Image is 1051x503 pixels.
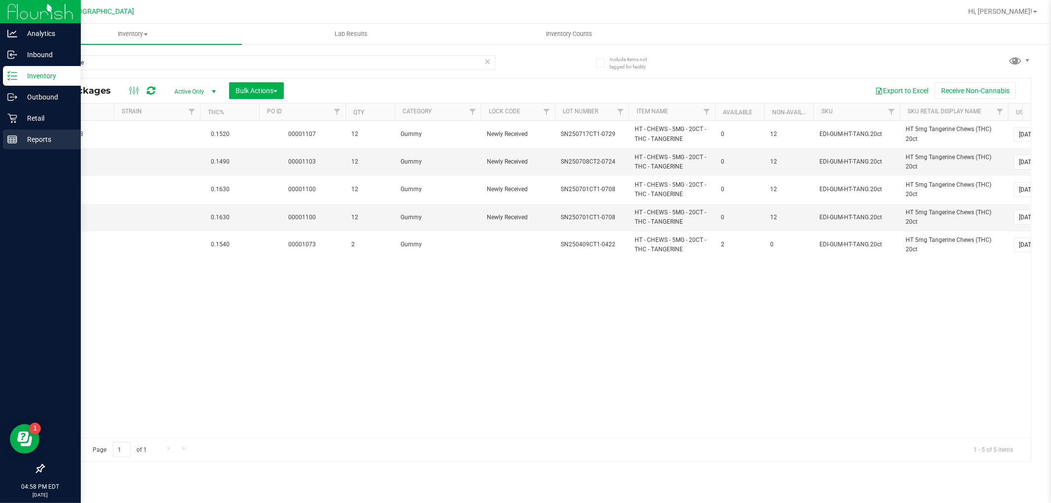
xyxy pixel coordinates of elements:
[770,157,808,167] span: 12
[206,237,235,252] span: 0.1540
[770,240,808,249] span: 0
[1016,109,1035,116] a: Use By
[7,92,17,102] inline-svg: Outbound
[51,85,121,96] span: All Packages
[484,55,491,68] span: Clear
[321,30,381,38] span: Lab Results
[17,28,76,39] p: Analytics
[721,240,758,249] span: 2
[770,130,808,139] span: 12
[401,185,475,194] span: Gummy
[401,213,475,222] span: Gummy
[906,153,1002,171] span: HT 5mg Tangerine Chews (THC) 20ct
[635,153,709,171] span: HT - CHEWS - 5MG - 20CT - THC - TANGERINE
[906,125,1002,143] span: HT 5mg Tangerine Chews (THC) 20ct
[561,213,623,222] span: SN250701CT1-0708
[289,158,316,165] a: 00001103
[460,24,678,44] a: Inventory Counts
[4,491,76,499] p: [DATE]
[29,423,41,435] iframe: Resource center unread badge
[401,130,475,139] span: Gummy
[401,240,475,249] span: Gummy
[229,82,284,99] button: Bulk Actions
[122,108,142,115] a: Strain
[7,50,17,60] inline-svg: Inbound
[43,55,496,70] input: Search Package ID, Item Name, SKU, Lot or Part Number...
[563,108,598,115] a: Lot Number
[84,442,155,457] span: Page of 1
[561,185,623,194] span: SN250701CT1-0708
[772,109,816,116] a: Non-Available
[819,185,894,194] span: EDI-GUM-HT-TANG.20ct
[17,49,76,61] p: Inbound
[819,130,894,139] span: EDI-GUM-HT-TANG.20ct
[206,210,235,225] span: 0.1630
[612,103,629,120] a: Filter
[7,113,17,123] inline-svg: Retail
[635,180,709,199] span: HT - CHEWS - 5MG - 20CT - THC - TANGERINE
[533,30,606,38] span: Inventory Counts
[561,130,623,139] span: SN250717CT1-0729
[351,157,389,167] span: 12
[721,213,758,222] span: 0
[465,103,481,120] a: Filter
[17,112,76,124] p: Retail
[721,157,758,167] span: 0
[401,157,475,167] span: Gummy
[821,108,833,115] a: SKU
[17,91,76,103] p: Outbound
[935,82,1016,99] button: Receive Non-Cannabis
[184,103,200,120] a: Filter
[7,29,17,38] inline-svg: Analytics
[966,442,1021,457] span: 1 - 5 of 5 items
[770,185,808,194] span: 12
[819,157,894,167] span: EDI-GUM-HT-TANG.20ct
[487,130,549,139] span: Newly Received
[968,7,1032,15] span: Hi, [PERSON_NAME]!
[351,240,389,249] span: 2
[723,109,752,116] a: Available
[4,482,76,491] p: 04:58 PM EDT
[561,157,623,167] span: SN250708CT2-0724
[906,208,1002,227] span: HT 5mg Tangerine Chews (THC) 20ct
[24,24,242,44] a: Inventory
[113,442,131,457] input: 1
[635,125,709,143] span: HT - CHEWS - 5MG - 20CT - THC - TANGERINE
[721,130,758,139] span: 0
[635,235,709,254] span: HT - CHEWS - 5MG - 20CT - THC - TANGERINE
[351,213,389,222] span: 12
[883,103,900,120] a: Filter
[351,130,389,139] span: 12
[819,240,894,249] span: EDI-GUM-HT-TANG.20ct
[869,82,935,99] button: Export to Excel
[637,108,668,115] a: Item Name
[206,182,235,197] span: 0.1630
[819,213,894,222] span: EDI-GUM-HT-TANG.20ct
[289,241,316,248] a: 00001073
[7,71,17,81] inline-svg: Inventory
[635,208,709,227] span: HT - CHEWS - 5MG - 20CT - THC - TANGERINE
[699,103,715,120] a: Filter
[353,109,364,116] a: Qty
[992,103,1008,120] a: Filter
[489,108,520,115] a: Lock Code
[17,134,76,145] p: Reports
[206,155,235,169] span: 0.1490
[10,424,39,454] iframe: Resource center
[208,109,224,116] a: THC%
[206,127,235,141] span: 0.1520
[610,56,659,70] span: Include items not tagged for facility
[17,70,76,82] p: Inventory
[242,24,460,44] a: Lab Results
[487,213,549,222] span: Newly Received
[908,108,982,115] a: Sku Retail Display Name
[487,185,549,194] span: Newly Received
[403,108,432,115] a: Category
[721,185,758,194] span: 0
[770,213,808,222] span: 12
[289,131,316,137] a: 00001107
[67,7,135,16] span: [GEOGRAPHIC_DATA]
[24,30,242,38] span: Inventory
[289,214,316,221] a: 00001100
